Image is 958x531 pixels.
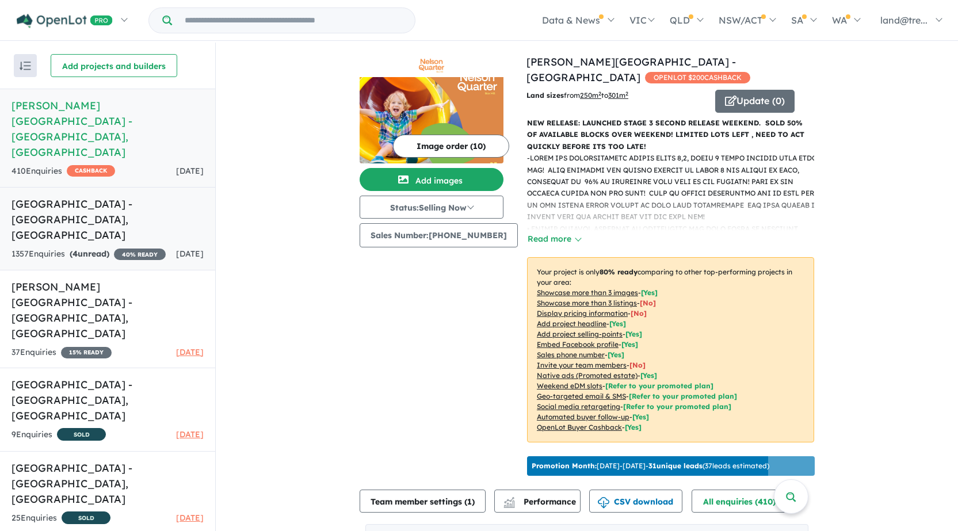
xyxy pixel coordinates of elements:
input: Try estate name, suburb, builder or developer [174,8,413,33]
u: OpenLot Buyer Cashback [537,423,622,431]
h5: [GEOGRAPHIC_DATA] - [GEOGRAPHIC_DATA] , [GEOGRAPHIC_DATA] [12,377,204,423]
div: 9 Enquir ies [12,428,106,442]
u: Social media retargeting [537,402,620,411]
span: [ No ] [629,361,646,369]
b: Land sizes [526,91,564,100]
u: Sales phone number [537,350,605,359]
img: Nelson Quarter Estate - Box Hill Logo [364,59,499,72]
div: 37 Enquir ies [12,346,112,360]
u: 250 m [580,91,601,100]
span: land@tre... [880,14,928,26]
span: 1 [467,496,472,507]
span: [Refer to your promoted plan] [629,392,737,400]
h5: [GEOGRAPHIC_DATA] - [GEOGRAPHIC_DATA] , [GEOGRAPHIC_DATA] [12,460,204,507]
button: Add images [360,168,503,191]
span: [DATE] [176,429,204,440]
button: Image order (10) [393,135,509,158]
button: Status:Selling Now [360,196,503,219]
button: Team member settings (1) [360,490,486,513]
span: 15 % READY [61,347,112,358]
u: Showcase more than 3 images [537,288,638,297]
span: [Yes] [625,423,642,431]
p: [DATE] - [DATE] - ( 37 leads estimated) [532,461,769,471]
b: 31 unique leads [648,461,703,470]
button: Performance [494,490,581,513]
b: 80 % ready [600,268,638,276]
u: Invite your team members [537,361,627,369]
span: OPENLOT $ 200 CASHBACK [645,72,750,83]
sup: 2 [598,90,601,97]
sup: 2 [625,90,628,97]
span: [ No ] [640,299,656,307]
u: Showcase more than 3 listings [537,299,637,307]
h5: [PERSON_NAME][GEOGRAPHIC_DATA] - [GEOGRAPHIC_DATA] , [GEOGRAPHIC_DATA] [12,98,204,160]
span: 4 [72,249,78,259]
u: Add project headline [537,319,606,328]
p: Your project is only comparing to other top-performing projects in your area: - - - - - - - - - -... [527,257,814,442]
u: Geo-targeted email & SMS [537,392,626,400]
img: line-chart.svg [504,497,514,503]
span: [Yes] [640,371,657,380]
img: Openlot PRO Logo White [17,14,113,28]
u: Native ads (Promoted estate) [537,371,638,380]
img: Nelson Quarter Estate - Box Hill [360,77,503,163]
u: Automated buyer follow-up [537,412,629,421]
span: [Refer to your promoted plan] [623,402,731,411]
span: [ Yes ] [609,319,626,328]
span: [DATE] [176,347,204,357]
b: Promotion Month: [532,461,597,470]
span: [ Yes ] [608,350,624,359]
u: 301 m [608,91,628,100]
u: Weekend eDM slots [537,381,602,390]
div: 410 Enquir ies [12,165,115,178]
div: 1357 Enquir ies [12,247,166,261]
span: SOLD [62,511,110,524]
span: to [601,91,628,100]
button: Add projects and builders [51,54,177,77]
strong: ( unread) [70,249,109,259]
span: Performance [505,496,576,507]
button: Update (0) [715,90,795,113]
span: [DATE] [176,513,204,523]
span: [DATE] [176,166,204,176]
h5: [GEOGRAPHIC_DATA] - [GEOGRAPHIC_DATA] , [GEOGRAPHIC_DATA] [12,196,204,243]
a: [PERSON_NAME][GEOGRAPHIC_DATA] - [GEOGRAPHIC_DATA] [526,55,736,84]
h5: [PERSON_NAME] [GEOGRAPHIC_DATA] - [GEOGRAPHIC_DATA] , [GEOGRAPHIC_DATA] [12,279,204,341]
span: [ Yes ] [621,340,638,349]
u: Embed Facebook profile [537,340,619,349]
p: NEW RELEASE: LAUNCHED STAGE 3 SECOND RELEASE WEEKEND. SOLD 50% OF AVAILABLE BLOCKS OVER WEEKEND! ... [527,117,814,152]
span: [Yes] [632,412,649,421]
span: CASHBACK [67,165,115,177]
p: from [526,90,707,101]
button: Sales Number:[PHONE_NUMBER] [360,223,518,247]
img: sort.svg [20,62,31,70]
span: [Refer to your promoted plan] [605,381,713,390]
span: [ No ] [631,309,647,318]
a: Nelson Quarter Estate - Box Hill LogoNelson Quarter Estate - Box Hill [360,54,503,163]
button: All enquiries (410) [692,490,796,513]
div: 25 Enquir ies [12,511,110,526]
span: SOLD [57,428,106,441]
img: bar-chart.svg [503,501,515,508]
p: - LOREM IPS DOLORSITAMETC ADIPIS ELITS 8,2, DOEIU 9 TEMPO INCIDID UTLA ETDO MAG! ALIQ ENIMADMI VE... [527,152,823,387]
span: [DATE] [176,249,204,259]
span: 40 % READY [114,249,166,260]
span: [ Yes ] [641,288,658,297]
span: [ Yes ] [625,330,642,338]
img: download icon [598,497,609,509]
button: CSV download [589,490,682,513]
u: Add project selling-points [537,330,623,338]
button: Read more [527,232,581,246]
u: Display pricing information [537,309,628,318]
